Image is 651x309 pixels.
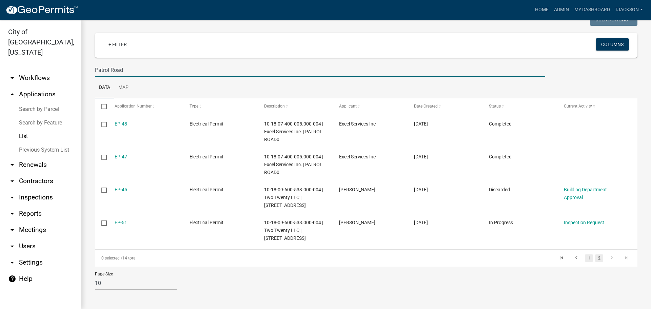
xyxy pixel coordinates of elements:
span: Electrical Permit [190,154,223,159]
span: Electrical Permit [190,121,223,127]
i: arrow_drop_down [8,226,16,234]
datatable-header-cell: Status [482,98,557,115]
input: Search for applications [95,63,545,77]
button: Bulk Actions [590,14,637,26]
span: 10-18-09-600-533.000-004 | Two Twenty LLC | 1800 PATROL ROAD0 [264,220,323,241]
datatable-header-cell: Date Created [408,98,482,115]
a: EP-45 [115,187,127,192]
i: arrow_drop_down [8,74,16,82]
a: go to next page [605,254,618,262]
span: Type [190,104,198,109]
span: Completed [489,121,512,127]
a: + Filter [103,38,132,51]
datatable-header-cell: Current Activity [557,98,632,115]
a: Map [114,77,133,99]
button: Columns [596,38,629,51]
span: Date Created [414,104,438,109]
i: arrow_drop_down [8,258,16,267]
span: Discarded [489,187,510,192]
i: arrow_drop_down [8,161,16,169]
span: Description [264,104,285,109]
datatable-header-cell: Application Number [108,98,183,115]
a: Home [532,3,551,16]
i: arrow_drop_down [8,210,16,218]
span: 10-18-09-600-533.000-004 | Two Twenty LLC | 1800 PATROL ROAD0 [264,187,323,208]
span: Application Number [115,104,152,109]
span: 08/28/2023 [414,187,428,192]
span: In Progress [489,220,513,225]
span: 09/13/2023 [414,121,428,127]
i: arrow_drop_down [8,177,16,185]
li: page 2 [594,252,604,264]
a: My Dashboard [572,3,613,16]
i: arrow_drop_up [8,90,16,98]
a: go to last page [620,254,633,262]
a: Inspection Request [564,220,604,225]
a: EP-48 [115,121,127,127]
div: 14 total [95,250,309,267]
a: EP-51 [115,220,127,225]
span: Completed [489,154,512,159]
span: Excel Services Inc [339,154,376,159]
span: Excel Services Inc [339,121,376,127]
li: page 1 [584,252,594,264]
datatable-header-cell: Select [95,98,108,115]
span: Applicant [339,104,357,109]
a: EP-47 [115,154,127,159]
a: 1 [585,254,593,262]
span: 09/13/2023 [414,154,428,159]
span: 08/28/2023 [414,220,428,225]
i: help [8,275,16,283]
datatable-header-cell: Type [183,98,258,115]
span: 0 selected / [101,256,122,260]
datatable-header-cell: Applicant [333,98,408,115]
a: go to previous page [570,254,583,262]
i: arrow_drop_down [8,193,16,201]
a: TJackson [613,3,646,16]
span: Jill Kiesler [339,187,375,192]
span: Electrical Permit [190,187,223,192]
span: 10-18-07-400-005.000-004 | Excel Services Inc. | PATROL ROAD0 [264,121,323,142]
span: Current Activity [564,104,592,109]
span: Jill Kiesler [339,220,375,225]
a: Admin [551,3,572,16]
datatable-header-cell: Description [258,98,333,115]
span: 10-18-07-400-005.000-004 | Excel Services Inc. | PATROL ROAD0 [264,154,323,175]
span: Status [489,104,501,109]
a: go to first page [555,254,568,262]
span: Electrical Permit [190,220,223,225]
i: arrow_drop_down [8,242,16,250]
a: 2 [595,254,603,262]
a: Data [95,77,114,99]
a: Building Department Approval [564,187,607,200]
